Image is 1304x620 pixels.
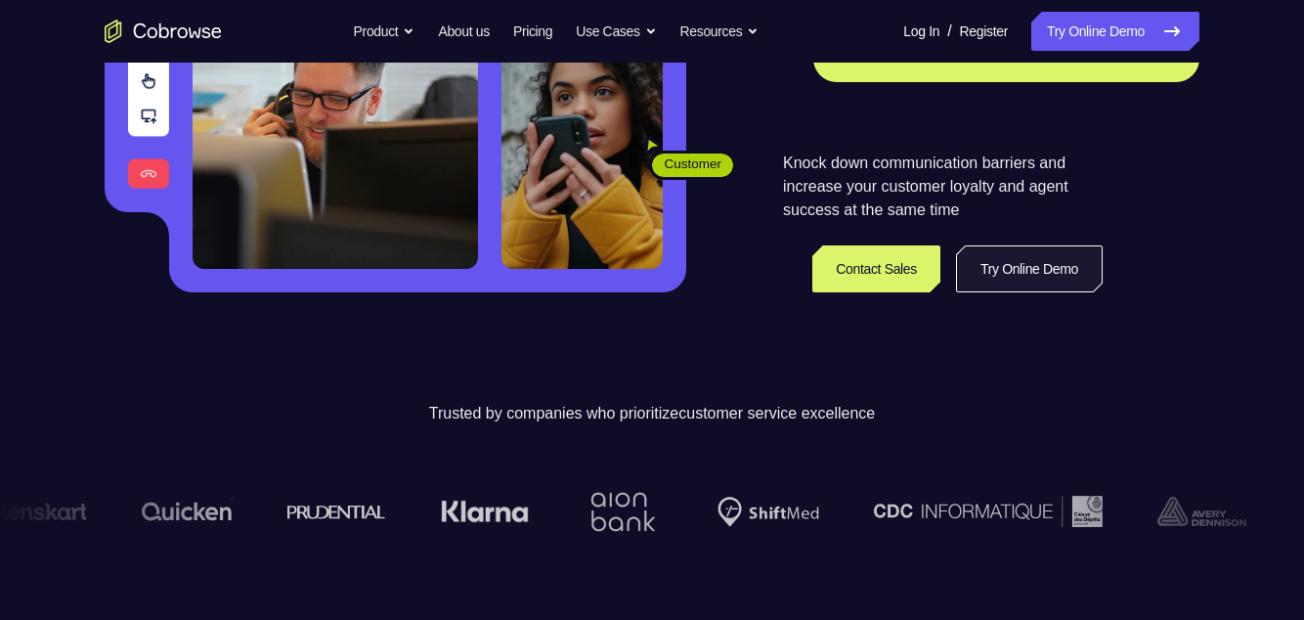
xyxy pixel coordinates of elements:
a: Log In [903,12,939,51]
p: Knock down communication barriers and increase your customer loyalty and agent success at the sam... [783,152,1103,222]
a: Try Online Demo [1031,12,1199,51]
button: Use Cases [576,12,656,51]
img: CDC Informatique [863,496,1092,526]
img: A customer holding their phone [501,37,663,269]
img: prudential [277,504,375,519]
img: Shiftmed [707,497,808,527]
span: customer service excellence [678,405,875,421]
a: Register [960,12,1008,51]
button: Product [354,12,415,51]
a: Pricing [513,12,552,51]
button: Resources [680,12,760,51]
img: Aion Bank [573,472,652,552]
span: / [947,20,951,43]
a: Try Online Demo [956,245,1103,292]
a: About us [438,12,489,51]
a: Contact Sales [812,245,940,292]
img: Klarna [430,500,518,523]
a: Go to the home page [105,20,222,43]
